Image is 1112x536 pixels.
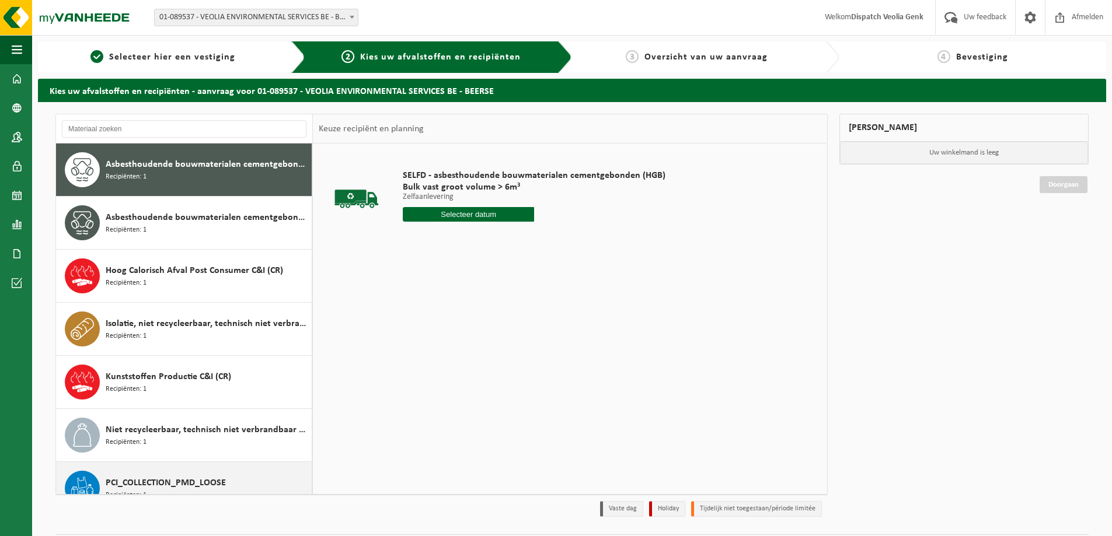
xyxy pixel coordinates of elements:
[360,52,521,62] span: Kies uw afvalstoffen en recipiënten
[56,356,312,409] button: Kunststoffen Productie C&I (CR) Recipiënten: 1
[44,50,282,64] a: 1Selecteer hier een vestiging
[56,143,312,197] button: Asbesthoudende bouwmaterialen cementgebonden (hechtgebonden) Recipiënten: 1
[839,114,1089,142] div: [PERSON_NAME]
[106,476,226,490] span: PCI_COLLECTION_PMD_LOOSE
[106,331,147,342] span: Recipiënten: 1
[154,9,358,26] span: 01-089537 - VEOLIA ENVIRONMENTAL SERVICES BE - BEERSE
[644,52,768,62] span: Overzicht van uw aanvraag
[56,250,312,303] button: Hoog Calorisch Afval Post Consumer C&I (CR) Recipiënten: 1
[403,181,665,193] span: Bulk vast groot volume > 6m³
[403,207,534,222] input: Selecteer datum
[109,52,235,62] span: Selecteer hier een vestiging
[341,50,354,63] span: 2
[106,317,309,331] span: Isolatie, niet recycleerbaar, technisch niet verbrandbaar (brandbaar)
[62,120,306,138] input: Materiaal zoeken
[106,423,309,437] span: Niet recycleerbaar, technisch niet verbrandbaar afval (brandbaar)
[403,170,665,181] span: SELFD - asbesthoudende bouwmaterialen cementgebonden (HGB)
[649,501,685,517] li: Holiday
[56,197,312,250] button: Asbesthoudende bouwmaterialen cementgebonden met isolatie(hechtgebonden) Recipiënten: 1
[600,501,643,517] li: Vaste dag
[851,13,923,22] strong: Dispatch Veolia Genk
[56,409,312,462] button: Niet recycleerbaar, technisch niet verbrandbaar afval (brandbaar) Recipiënten: 1
[626,50,639,63] span: 3
[691,501,822,517] li: Tijdelijk niet toegestaan/période limitée
[106,278,147,289] span: Recipiënten: 1
[106,211,309,225] span: Asbesthoudende bouwmaterialen cementgebonden met isolatie(hechtgebonden)
[106,370,231,384] span: Kunststoffen Productie C&I (CR)
[937,50,950,63] span: 4
[106,384,147,395] span: Recipiënten: 1
[106,157,309,171] span: Asbesthoudende bouwmaterialen cementgebonden (hechtgebonden)
[155,9,358,26] span: 01-089537 - VEOLIA ENVIRONMENTAL SERVICES BE - BEERSE
[56,462,312,515] button: PCI_COLLECTION_PMD_LOOSE Recipiënten: 1
[840,142,1089,164] p: Uw winkelmand is leeg
[106,171,147,183] span: Recipiënten: 1
[106,490,147,501] span: Recipiënten: 1
[313,114,430,143] div: Keuze recipiënt en planning
[106,264,283,278] span: Hoog Calorisch Afval Post Consumer C&I (CR)
[38,79,1106,101] h2: Kies uw afvalstoffen en recipiënten - aanvraag voor 01-089537 - VEOLIA ENVIRONMENTAL SERVICES BE ...
[106,225,147,236] span: Recipiënten: 1
[1040,176,1087,193] a: Doorgaan
[106,437,147,448] span: Recipiënten: 1
[956,52,1008,62] span: Bevestiging
[403,193,665,201] p: Zelfaanlevering
[90,50,103,63] span: 1
[56,303,312,356] button: Isolatie, niet recycleerbaar, technisch niet verbrandbaar (brandbaar) Recipiënten: 1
